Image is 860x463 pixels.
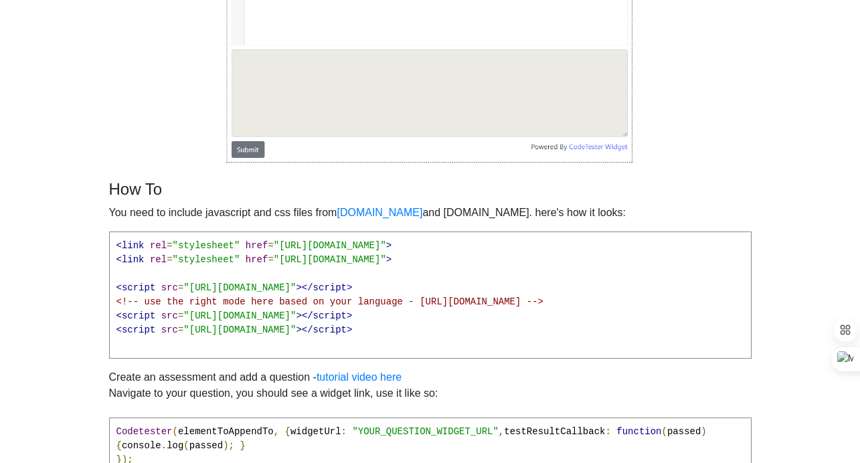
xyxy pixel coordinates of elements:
[285,426,290,437] span: {
[116,240,145,251] span: <link
[504,426,605,437] span: testResultCallback
[116,325,156,335] span: <script
[189,440,223,451] span: passed
[268,240,273,251] span: =
[605,426,610,437] span: :
[109,205,752,221] p: You need to include javascript and css files from and [DOMAIN_NAME]. here's how it looks:
[167,440,183,451] span: log
[667,426,701,437] span: passed
[662,426,667,437] span: (
[268,254,273,265] span: =
[296,325,352,335] span: ></script>
[178,325,183,335] span: =
[386,254,392,265] span: >
[178,310,183,321] span: =
[183,310,296,321] span: "[URL][DOMAIN_NAME]"
[116,310,156,321] span: <script
[167,254,172,265] span: =
[274,240,386,251] span: "[URL][DOMAIN_NAME]"
[161,282,178,293] span: src
[274,254,386,265] span: "[URL][DOMAIN_NAME]"
[337,207,422,218] a: [DOMAIN_NAME]
[150,254,167,265] span: rel
[116,254,145,265] span: <link
[122,440,161,451] span: console
[116,426,173,437] span: Codetester
[317,371,402,383] a: tutorial video here
[173,240,240,251] span: "stylesheet"
[116,282,156,293] span: <script
[183,282,296,293] span: "[URL][DOMAIN_NAME]"
[173,426,178,437] span: (
[341,426,347,437] span: :
[161,310,178,321] span: src
[246,254,268,265] span: href
[116,440,122,451] span: {
[240,440,245,451] span: }
[178,282,183,293] span: =
[290,426,341,437] span: widgetUrl
[178,426,274,437] span: elementToAppendTo
[296,282,352,293] span: ></script>
[701,426,706,437] span: )
[296,310,352,321] span: ></script>
[616,426,661,437] span: function
[352,426,498,437] span: "YOUR_QUESTION_WIDGET_URL"
[167,240,172,251] span: =
[183,440,189,451] span: (
[161,440,167,451] span: .
[246,240,268,251] span: href
[161,325,178,335] span: src
[386,240,392,251] span: >
[223,440,234,451] span: );
[109,180,752,199] h4: How To
[499,426,504,437] span: ,
[150,240,167,251] span: rel
[274,426,279,437] span: ,
[116,296,544,307] span: <!-- use the right mode here based on your language - [URL][DOMAIN_NAME] -->
[173,254,240,265] span: "stylesheet"
[183,325,296,335] span: "[URL][DOMAIN_NAME]"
